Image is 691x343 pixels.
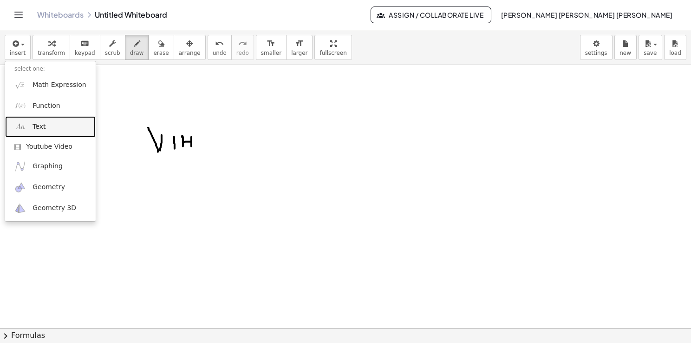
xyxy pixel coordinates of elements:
[580,35,613,60] button: settings
[213,50,227,56] span: undo
[291,50,307,56] span: larger
[664,35,686,60] button: load
[80,38,89,49] i: keyboard
[493,7,680,23] button: [PERSON_NAME] [PERSON_NAME] [PERSON_NAME]
[619,50,631,56] span: new
[153,50,169,56] span: erase
[5,138,96,156] a: Youtube Video
[14,100,26,112] img: f_x.png
[256,35,287,60] button: format_sizesmaller
[14,79,26,91] img: sqrt_x.png
[33,101,60,111] span: Function
[33,183,65,192] span: Geometry
[14,203,26,214] img: ggb-3d.svg
[208,35,232,60] button: undoundo
[105,50,120,56] span: scrub
[38,50,65,56] span: transform
[174,35,206,60] button: arrange
[148,35,174,60] button: erase
[501,11,672,19] span: [PERSON_NAME] [PERSON_NAME] [PERSON_NAME]
[33,80,86,90] span: Math Expression
[286,35,313,60] button: format_sizelarger
[5,156,96,177] a: Graphing
[130,50,144,56] span: draw
[319,50,346,56] span: fullscreen
[70,35,100,60] button: keyboardkeypad
[314,35,352,60] button: fullscreen
[236,50,249,56] span: redo
[37,10,84,20] a: Whiteboards
[14,121,26,132] img: Aa.png
[5,64,96,74] li: select one:
[125,35,149,60] button: draw
[639,35,662,60] button: save
[26,142,72,152] span: Youtube Video
[261,50,281,56] span: smaller
[5,74,96,95] a: Math Expression
[669,50,681,56] span: load
[11,7,26,22] button: Toggle navigation
[33,204,76,213] span: Geometry 3D
[267,38,275,49] i: format_size
[100,35,125,60] button: scrub
[179,50,201,56] span: arrange
[585,50,607,56] span: settings
[33,35,70,60] button: transform
[378,11,484,19] span: Assign / Collaborate Live
[14,182,26,193] img: ggb-geometry.svg
[5,177,96,198] a: Geometry
[371,7,492,23] button: Assign / Collaborate Live
[5,95,96,116] a: Function
[14,160,26,172] img: ggb-graphing.svg
[295,38,304,49] i: format_size
[5,35,31,60] button: insert
[5,198,96,219] a: Geometry 3D
[10,50,26,56] span: insert
[75,50,95,56] span: keypad
[5,116,96,137] a: Text
[231,35,254,60] button: redoredo
[33,122,46,132] span: Text
[614,35,637,60] button: new
[238,38,247,49] i: redo
[33,162,63,171] span: Graphing
[215,38,224,49] i: undo
[644,50,657,56] span: save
